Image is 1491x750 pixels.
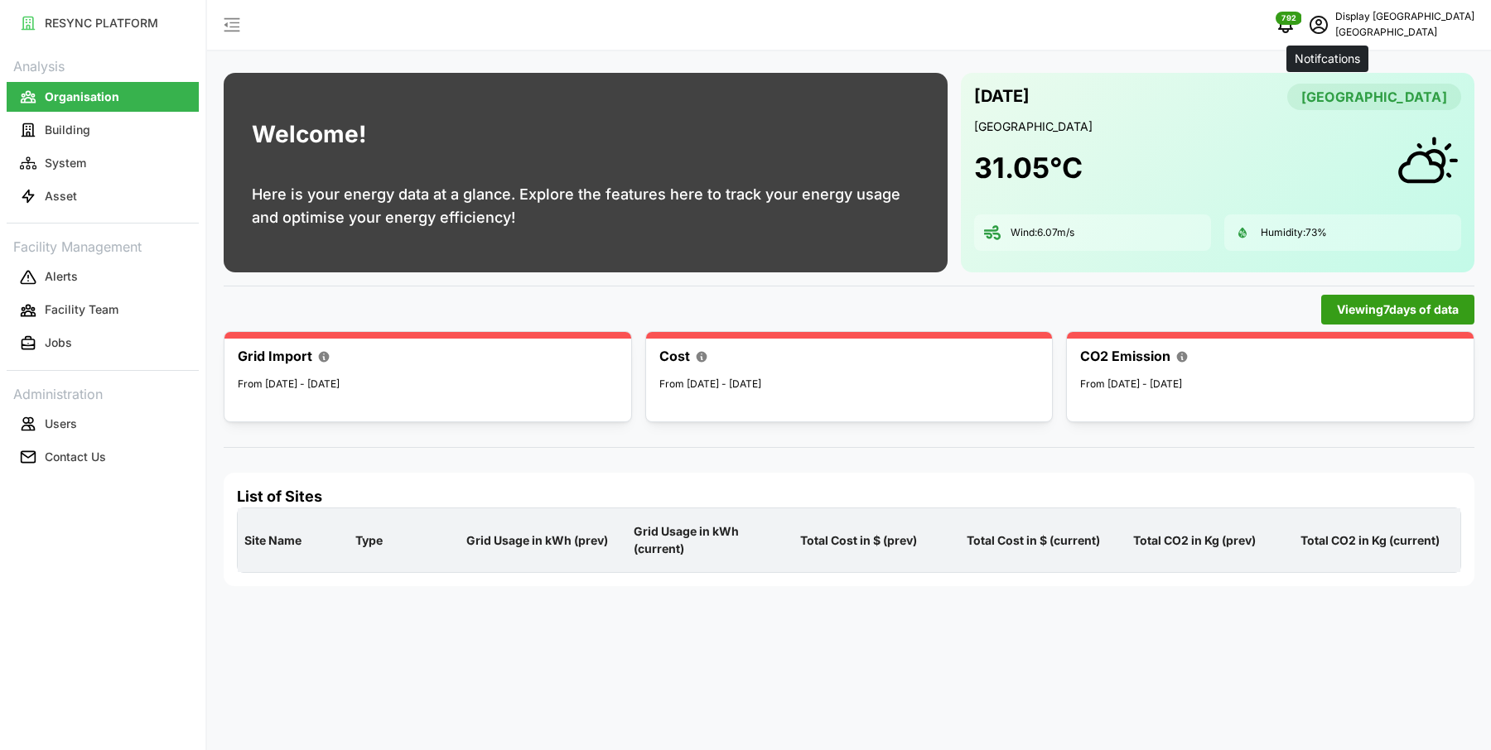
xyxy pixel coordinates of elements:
p: Administration [7,381,199,405]
button: Jobs [7,329,199,358]
p: Facility Management [7,233,199,257]
p: Grid Usage in kWh (prev) [463,519,623,562]
button: Building [7,115,199,145]
a: Organisation [7,80,199,113]
a: Building [7,113,199,147]
p: Total CO2 in Kg (current) [1297,519,1457,562]
p: Asset [45,188,77,204]
p: From [DATE] - [DATE] [1080,377,1460,392]
a: Contact Us [7,440,199,474]
a: Facility Team [7,294,199,327]
p: Organisation [45,89,119,105]
span: [GEOGRAPHIC_DATA] [1301,84,1447,109]
a: System [7,147,199,180]
p: Here is your energy data at a glance. Explore the features here to track your energy usage and op... [252,183,919,229]
p: Total CO2 in Kg (prev) [1130,519,1290,562]
p: Display [GEOGRAPHIC_DATA] [1335,9,1474,25]
button: Users [7,409,199,439]
p: Cost [659,346,690,367]
h1: Welcome! [252,117,366,152]
button: Alerts [7,262,199,292]
p: From [DATE] - [DATE] [659,377,1040,392]
button: notifications [1269,8,1302,41]
button: Contact Us [7,442,199,472]
a: Jobs [7,327,199,360]
a: Alerts [7,261,199,294]
p: Grid Usage in kWh (current) [630,510,790,570]
p: Alerts [45,268,78,285]
p: Total Cost in $ (prev) [797,519,957,562]
p: [GEOGRAPHIC_DATA] [1335,25,1474,41]
p: Grid Import [238,346,312,367]
h1: 31.05 °C [974,150,1083,186]
p: Humidity: 73 % [1261,226,1327,240]
p: Contact Us [45,449,106,465]
a: Asset [7,180,199,213]
button: System [7,148,199,178]
p: Total Cost in $ (current) [963,519,1123,562]
span: Viewing 7 days of data [1337,296,1459,324]
h4: List of Sites [237,486,1461,507]
button: Viewing7days of data [1321,295,1474,325]
a: Users [7,407,199,440]
p: From [DATE] - [DATE] [238,377,618,392]
p: Wind: 6.07 m/s [1011,226,1074,240]
button: Asset [7,181,199,211]
p: Users [45,416,77,432]
button: Organisation [7,82,199,112]
p: CO2 Emission [1080,346,1170,367]
p: Jobs [45,334,72,351]
p: [DATE] [974,83,1030,110]
button: schedule [1302,8,1335,41]
p: [GEOGRAPHIC_DATA] [974,118,1461,135]
a: RESYNC PLATFORM [7,7,199,40]
p: RESYNC PLATFORM [45,15,158,31]
p: Site Name [241,519,345,562]
p: Analysis [7,53,199,77]
p: Type [352,519,456,562]
p: System [45,155,86,171]
p: Building [45,122,90,138]
button: RESYNC PLATFORM [7,8,199,38]
button: Facility Team [7,296,199,325]
p: Facility Team [45,301,118,318]
span: 792 [1281,12,1296,24]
